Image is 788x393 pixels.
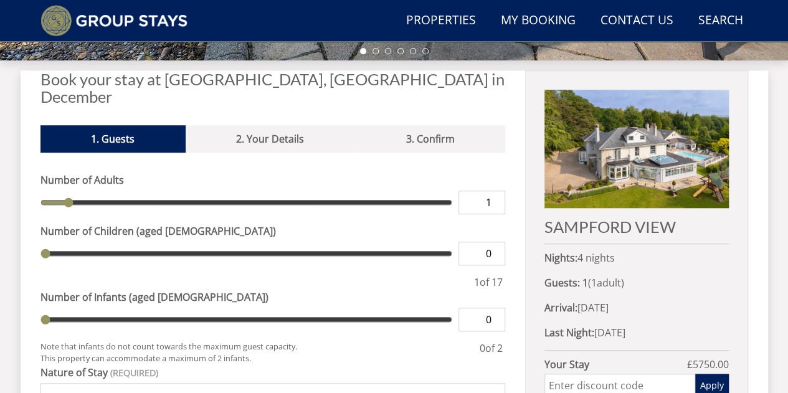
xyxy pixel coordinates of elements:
a: 1. Guests [40,125,186,153]
label: Number of Adults [40,173,506,187]
label: Number of Children (aged [DEMOGRAPHIC_DATA]) [40,224,506,239]
label: Nature of Stay [40,365,506,380]
strong: Your Stay [544,357,686,372]
a: Contact Us [596,7,678,35]
strong: Guests: [544,276,580,290]
span: 1 [591,276,597,290]
div: of 17 [472,275,505,290]
h2: SAMPFORD VIEW [544,218,728,235]
strong: Nights: [544,251,577,265]
a: Properties [401,7,481,35]
p: [DATE] [544,325,728,340]
p: [DATE] [544,300,728,315]
a: 3. Confirm [355,125,505,153]
div: of 2 [477,341,505,364]
strong: Last Night: [544,326,594,339]
img: Group Stays [40,5,188,36]
span: ( ) [582,276,624,290]
a: My Booking [496,7,581,35]
a: 2. Your Details [186,125,355,153]
span: 1 [474,275,480,289]
span: adult [591,276,621,290]
label: Number of Infants (aged [DEMOGRAPHIC_DATA]) [40,290,506,305]
span: £ [687,357,729,372]
span: 0 [480,341,485,355]
img: An image of 'SAMPFORD VIEW' [544,90,728,208]
strong: Arrival: [544,301,577,315]
small: Note that infants do not count towards the maximum guest capacity. This property can accommodate ... [40,341,468,364]
span: 5750.00 [693,357,729,371]
a: Search [693,7,748,35]
strong: 1 [582,276,588,290]
p: 4 nights [544,250,728,265]
h2: Book your stay at [GEOGRAPHIC_DATA], [GEOGRAPHIC_DATA] in December [40,70,506,105]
